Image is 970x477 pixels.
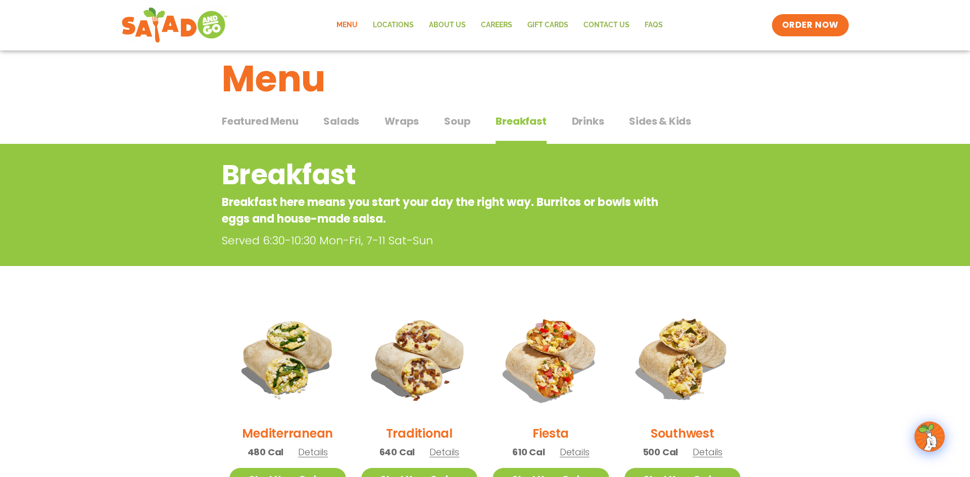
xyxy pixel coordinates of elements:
[384,114,419,129] span: Wraps
[576,14,637,37] a: Contact Us
[512,445,545,459] span: 610 Cal
[229,300,346,417] img: Product photo for Mediterranean Breakfast Burrito
[222,51,748,106] h1: Menu
[473,14,520,37] a: Careers
[323,114,359,129] span: Salads
[560,446,590,458] span: Details
[915,422,944,451] img: wpChatIcon
[429,446,459,458] span: Details
[222,110,748,144] div: Tabbed content
[772,14,849,36] a: ORDER NOW
[222,154,667,195] h2: Breakfast
[782,19,839,31] span: ORDER NOW
[496,114,546,129] span: Breakfast
[629,114,691,129] span: Sides & Kids
[242,425,333,442] h2: Mediterranean
[637,14,670,37] a: FAQs
[329,14,670,37] nav: Menu
[365,14,421,37] a: Locations
[222,232,671,249] p: Served 6:30-10:30 Mon-Fri, 7-11 Sat-Sun
[532,425,569,442] h2: Fiesta
[248,445,284,459] span: 480 Cal
[222,114,298,129] span: Featured Menu
[121,5,228,45] img: new-SAG-logo-768×292
[693,446,722,458] span: Details
[361,300,478,417] img: Product photo for Traditional
[520,14,576,37] a: GIFT CARDS
[379,445,415,459] span: 640 Cal
[651,425,714,442] h2: Southwest
[329,14,365,37] a: Menu
[298,446,328,458] span: Details
[444,114,470,129] span: Soup
[624,300,741,417] img: Product photo for Southwest
[421,14,473,37] a: About Us
[643,445,678,459] span: 500 Cal
[386,425,453,442] h2: Traditional
[493,300,609,417] img: Product photo for Fiesta
[222,194,667,227] p: Breakfast here means you start your day the right way. Burritos or bowls with eggs and house-made...
[572,114,604,129] span: Drinks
